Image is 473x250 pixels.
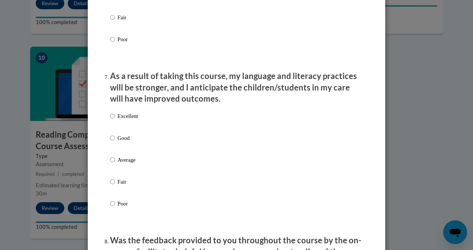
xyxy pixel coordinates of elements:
p: Fair [118,178,138,186]
p: Excellent [118,112,138,120]
p: Average [118,156,138,164]
p: Good [118,134,138,142]
input: Poor [110,200,115,208]
p: Fair [118,13,138,22]
input: Average [110,156,115,164]
input: Fair [110,178,115,186]
p: As a result of taking this course, my language and literacy practices will be stronger, and I ant... [110,70,363,105]
p: Poor [118,200,138,208]
p: Poor [118,35,138,43]
input: Fair [110,13,115,22]
input: Excellent [110,112,115,120]
input: Poor [110,35,115,43]
input: Good [110,134,115,142]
